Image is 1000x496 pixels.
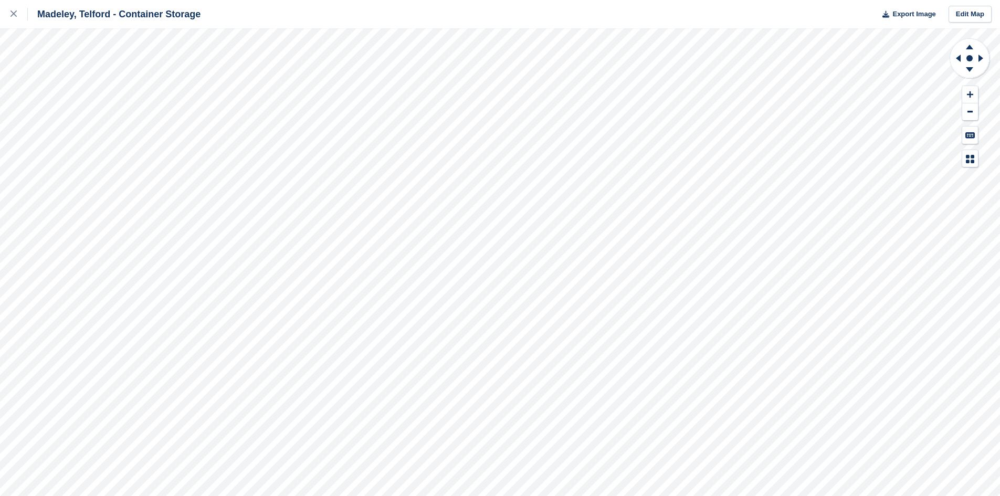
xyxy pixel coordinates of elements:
button: Keyboard Shortcuts [962,126,978,144]
a: Edit Map [949,6,992,23]
button: Zoom Out [962,103,978,121]
button: Zoom In [962,86,978,103]
button: Export Image [876,6,936,23]
div: Madeley, Telford - Container Storage [28,8,201,20]
span: Export Image [892,9,935,19]
button: Map Legend [962,150,978,167]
